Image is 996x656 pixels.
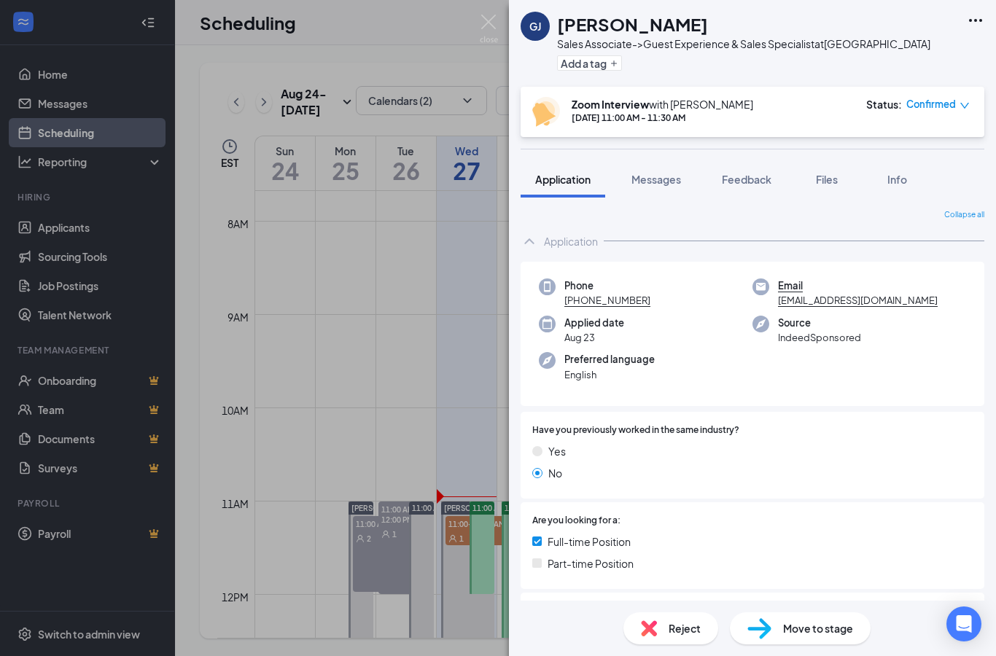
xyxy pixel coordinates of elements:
[722,173,771,186] span: Feedback
[548,465,562,481] span: No
[521,233,538,250] svg: ChevronUp
[631,173,681,186] span: Messages
[529,19,541,34] div: GJ
[532,423,739,437] span: Have you previously worked in the same industry?
[564,330,624,345] span: Aug 23
[783,620,853,636] span: Move to stage
[967,12,984,29] svg: Ellipses
[960,101,970,111] span: down
[564,278,650,293] span: Phone
[669,620,701,636] span: Reject
[946,606,981,641] div: Open Intercom Messenger
[557,55,622,71] button: PlusAdd a tag
[564,352,655,367] span: Preferred language
[572,112,753,124] div: [DATE] 11:00 AM - 11:30 AM
[816,173,838,186] span: Files
[778,330,861,345] span: IndeedSponsored
[906,97,956,112] span: Confirmed
[535,173,591,186] span: Application
[548,534,631,550] span: Full-time Position
[778,316,861,330] span: Source
[610,59,618,68] svg: Plus
[564,367,655,382] span: English
[866,97,902,112] div: Status :
[544,234,598,249] div: Application
[548,555,634,571] span: Part-time Position
[532,514,620,528] span: Are you looking for a:
[557,12,708,36] h1: [PERSON_NAME]
[557,36,930,51] div: Sales Associate->Guest Experience & Sales Specialist at [GEOGRAPHIC_DATA]
[548,443,566,459] span: Yes
[564,316,624,330] span: Applied date
[572,98,649,111] b: Zoom Interview
[572,97,753,112] div: with [PERSON_NAME]
[887,173,907,186] span: Info
[944,209,984,221] span: Collapse all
